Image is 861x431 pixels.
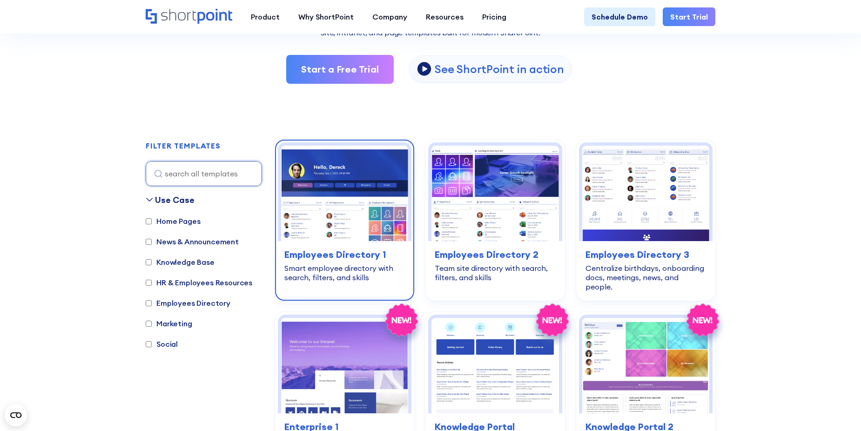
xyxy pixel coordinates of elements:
[425,140,565,301] a: SharePoint template team site: Team site directory with search, filters, and skillsEmployees Dire...
[284,248,405,262] h3: Employees Directory 1
[146,215,200,227] label: Home Pages
[251,11,280,22] div: Product
[435,62,564,76] p: See ShortPoint in action
[409,55,572,83] a: open lightbox
[146,142,221,150] h2: FILTER TEMPLATES
[146,341,152,347] input: Social
[146,161,262,186] input: search all templates
[146,259,152,265] input: Knowledge Base
[417,7,473,26] a: Resources
[289,7,363,26] a: Why ShortPoint
[582,318,709,413] img: SharePoint IT knowledge base template: Modern hub for tasks, birthdays, and profiles today
[426,11,464,22] div: Resources
[431,146,558,241] img: SharePoint template team site: Team site directory with search, filters, and skills
[372,11,407,22] div: Company
[435,248,555,262] h3: Employees Directory 2
[431,318,558,413] img: SharePoint knowledge base template: Centralize documents, FAQs, and updates for teams
[146,239,152,245] input: News & Announcement
[585,248,706,262] h3: Employees Directory 3
[281,146,408,241] img: SharePoint employee directory template: Smart employee directory with search, filters, and skills
[146,321,152,327] input: Marketing
[281,318,408,413] img: SharePoint homepage template: Modern intranet homepage for news, documents, and events.
[146,300,152,306] input: Employees Directory
[146,318,192,329] label: Marketing
[146,280,152,286] input: HR & Employees Resources
[584,7,655,26] a: Schedule Demo
[284,263,405,282] div: Smart employee directory with search, filters, and skills
[814,386,861,431] iframe: Chat Widget
[146,297,230,309] label: Employees Directory
[146,9,232,25] a: Home
[275,140,414,301] a: SharePoint employee directory template: Smart employee directory with search, filters, and skills...
[242,7,289,26] a: Product
[663,7,715,26] a: Start Trial
[585,263,706,291] div: Centralize birthdays, onboarding docs, meetings, news, and people.
[473,7,516,26] a: Pricing
[286,55,394,84] a: Start a Free Trial
[155,194,195,206] div: Use Case
[5,404,27,426] button: Open CMP widget
[435,263,555,282] div: Team site directory with search, filters, and skills
[363,7,417,26] a: Company
[482,11,506,22] div: Pricing
[576,140,715,301] a: SharePoint team site template: Centralize birthdays, onboarding docs, meetings, news, and people....
[582,146,709,241] img: SharePoint team site template: Centralize birthdays, onboarding docs, meetings, news, and people.
[146,236,239,247] label: News & Announcement
[146,277,252,288] label: HR & Employees Resources
[146,256,215,268] label: Knowledge Base
[146,338,178,350] label: Social
[146,218,152,224] input: Home Pages
[298,11,354,22] div: Why ShortPoint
